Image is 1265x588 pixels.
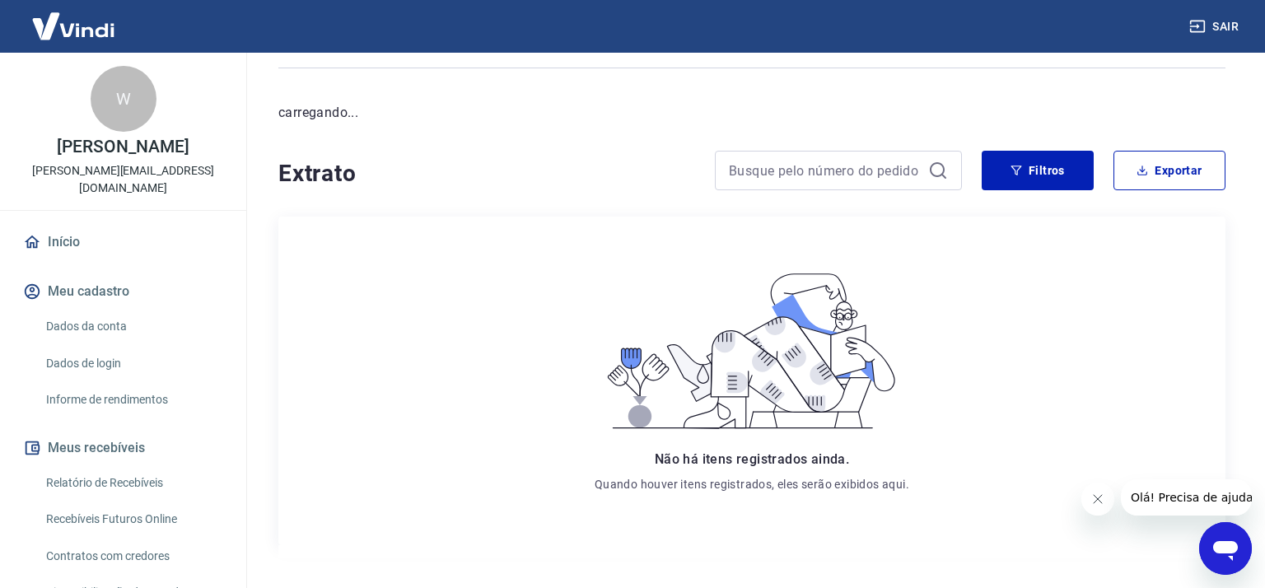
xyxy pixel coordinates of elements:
[1186,12,1245,42] button: Sair
[40,502,226,536] a: Recebíveis Futuros Online
[40,347,226,380] a: Dados de login
[57,138,189,156] p: [PERSON_NAME]
[13,162,233,197] p: [PERSON_NAME][EMAIL_ADDRESS][DOMAIN_NAME]
[1081,483,1114,516] iframe: Fechar mensagem
[595,476,909,492] p: Quando houver itens registrados, eles serão exibidos aqui.
[40,310,226,343] a: Dados da conta
[20,224,226,260] a: Início
[20,1,127,51] img: Vindi
[10,12,138,25] span: Olá! Precisa de ajuda?
[40,466,226,500] a: Relatório de Recebíveis
[40,539,226,573] a: Contratos com credores
[91,66,156,132] div: W
[40,383,226,417] a: Informe de rendimentos
[20,430,226,466] button: Meus recebíveis
[278,157,695,190] h4: Extrato
[278,103,1225,123] p: carregando...
[1199,522,1252,575] iframe: Botão para abrir a janela de mensagens
[982,151,1094,190] button: Filtros
[729,158,922,183] input: Busque pelo número do pedido
[1113,151,1225,190] button: Exportar
[655,451,849,467] span: Não há itens registrados ainda.
[1121,479,1252,516] iframe: Mensagem da empresa
[20,273,226,310] button: Meu cadastro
